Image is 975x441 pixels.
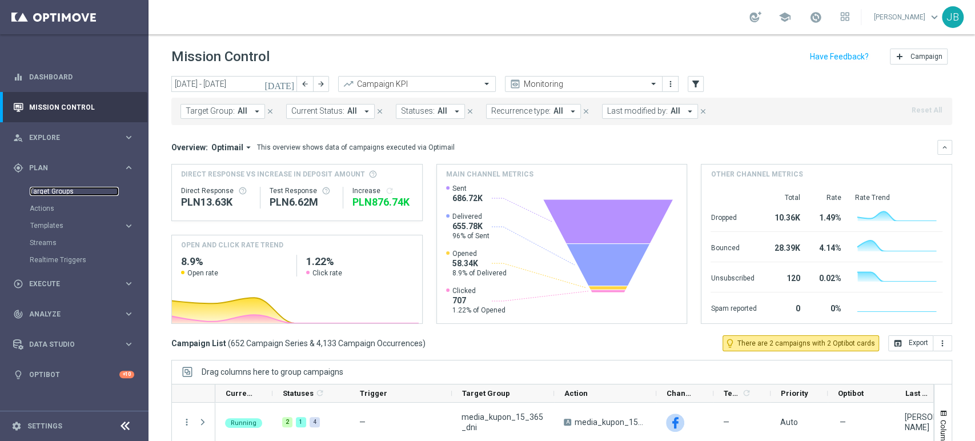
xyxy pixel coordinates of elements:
[360,389,387,398] span: Trigger
[375,105,385,118] button: close
[666,79,675,89] i: more_vert
[770,298,800,316] div: 0
[711,169,803,179] h4: Other channel metrics
[13,73,135,82] button: equalizer Dashboard
[343,78,354,90] i: trending_up
[780,418,798,427] span: Auto
[13,310,135,319] button: track_changes Analyze keyboard_arrow_right
[890,49,948,65] button: add Campaign
[312,268,342,278] span: Click rate
[314,387,324,399] span: Calculate column
[266,107,274,115] i: close
[462,412,544,432] span: media_kupon_15_365_dni
[30,255,119,264] a: Realtime Triggers
[740,387,751,399] span: Calculate column
[286,104,375,119] button: Current Status: All arrow_drop_down
[486,104,581,119] button: Recurrence type: All arrow_drop_down
[226,389,253,398] span: Current Status
[202,367,343,376] span: Drag columns here to group campaigns
[29,92,134,122] a: Mission Control
[13,72,23,82] i: equalizer
[13,309,123,319] div: Analyze
[252,106,262,117] i: arrow_drop_down
[282,417,292,427] div: 2
[691,79,701,89] i: filter_alt
[359,418,366,427] span: —
[452,306,505,315] span: 1.22% of Opened
[123,162,134,173] i: keyboard_arrow_right
[13,340,135,349] button: Data Studio keyboard_arrow_right
[685,106,695,117] i: arrow_drop_down
[315,388,324,398] i: refresh
[362,106,372,117] i: arrow_drop_down
[181,186,251,195] div: Direct Response
[338,76,496,92] ng-select: Campaign KPI
[838,389,864,398] span: Optibot
[13,103,135,112] button: Mission Control
[564,389,588,398] span: Action
[238,106,247,116] span: All
[352,186,413,195] div: Increase
[810,53,869,61] input: Have Feedback?
[376,107,384,115] i: close
[910,53,942,61] span: Campaign
[13,62,134,92] div: Dashboard
[283,389,314,398] span: Statuses
[938,339,947,348] i: more_vert
[905,389,933,398] span: Last Modified By
[905,412,942,432] div: Patryk Przybolewski
[231,338,423,348] span: 652 Campaign Series & 4,133 Campaign Occurrences
[452,184,483,193] span: Sent
[770,238,800,256] div: 28.39K
[505,76,663,92] ng-select: Monitoring
[888,335,933,351] button: open_in_browser Export
[30,221,135,230] button: Templates keyboard_arrow_right
[770,268,800,286] div: 120
[509,78,521,90] i: preview
[171,49,270,65] h1: Mission Control
[698,105,708,118] button: close
[123,339,134,350] i: keyboard_arrow_right
[813,298,841,316] div: 0%
[313,76,329,92] button: arrow_forward
[581,105,591,118] button: close
[13,339,123,350] div: Data Studio
[182,417,192,427] i: more_vert
[30,217,147,234] div: Templates
[123,308,134,319] i: keyboard_arrow_right
[840,417,846,427] span: —
[231,419,256,427] span: Running
[553,106,563,116] span: All
[297,76,313,92] button: arrow_back
[13,163,135,173] button: gps_fixed Plan keyboard_arrow_right
[462,389,510,398] span: Target Group
[452,249,507,258] span: Opened
[13,133,23,143] i: person_search
[933,335,952,351] button: more_vert
[310,417,320,427] div: 4
[123,220,134,231] i: keyboard_arrow_right
[666,414,684,432] div: Facebook Custom Audience
[813,238,841,256] div: 4.14%
[30,234,147,251] div: Streams
[270,195,334,209] div: PLN6,619,222
[181,169,365,179] span: Direct Response VS Increase In Deposit Amount
[211,142,243,153] span: Optimail
[13,370,135,379] button: lightbulb Optibot +10
[396,104,465,119] button: Statuses: All arrow_drop_down
[937,140,952,155] button: keyboard_arrow_down
[270,186,334,195] div: Test Response
[13,370,23,380] i: lightbulb
[13,133,135,142] div: person_search Explore keyboard_arrow_right
[13,92,134,122] div: Mission Control
[602,104,698,119] button: Last modified by: All arrow_drop_down
[13,279,123,289] div: Execute
[575,417,647,427] span: media_kupon_15_365_dni
[352,195,413,209] div: PLN876,744
[30,183,147,200] div: Target Groups
[452,212,489,221] span: Delivered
